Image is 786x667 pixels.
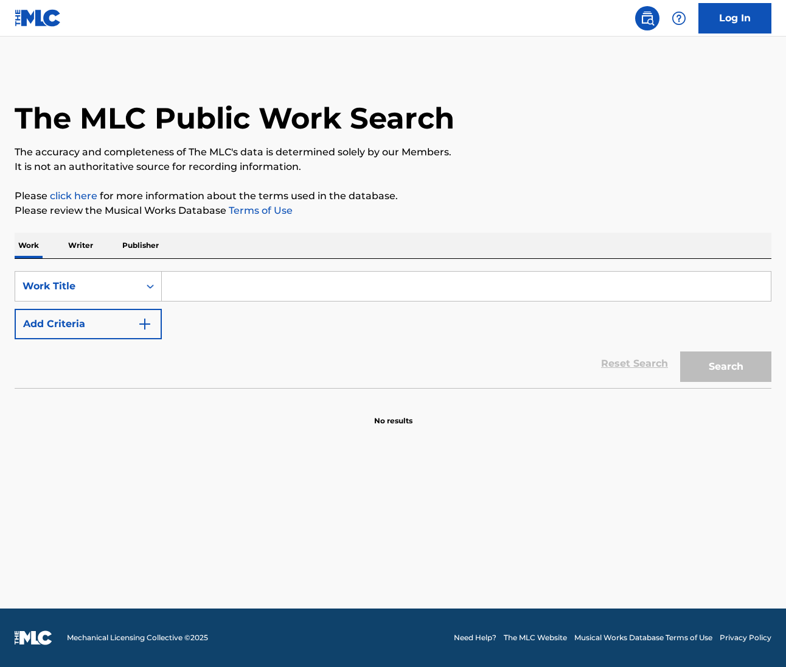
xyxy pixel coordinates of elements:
[15,100,454,136] h1: The MLC Public Work Search
[15,271,771,388] form: Search Form
[667,6,691,30] div: Help
[635,6,659,30] a: Public Search
[15,145,771,160] p: The accuracy and completeness of The MLC's data is determined solely by our Members.
[725,609,786,667] iframe: Chat Widget
[15,309,162,339] button: Add Criteria
[64,233,97,258] p: Writer
[672,11,686,26] img: help
[119,233,162,258] p: Publisher
[23,279,132,294] div: Work Title
[50,190,97,202] a: click here
[698,3,771,34] a: Log In
[374,401,412,426] p: No results
[15,630,52,645] img: logo
[137,317,152,331] img: 9d2ae6d4665cec9f34b9.svg
[720,632,771,643] a: Privacy Policy
[15,160,771,174] p: It is not an authoritative source for recording information.
[640,11,655,26] img: search
[15,9,61,27] img: MLC Logo
[15,203,771,218] p: Please review the Musical Works Database
[454,632,496,643] a: Need Help?
[574,632,712,643] a: Musical Works Database Terms of Use
[15,233,43,258] p: Work
[504,632,567,643] a: The MLC Website
[67,632,208,643] span: Mechanical Licensing Collective © 2025
[226,205,293,216] a: Terms of Use
[15,189,771,203] p: Please for more information about the terms used in the database.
